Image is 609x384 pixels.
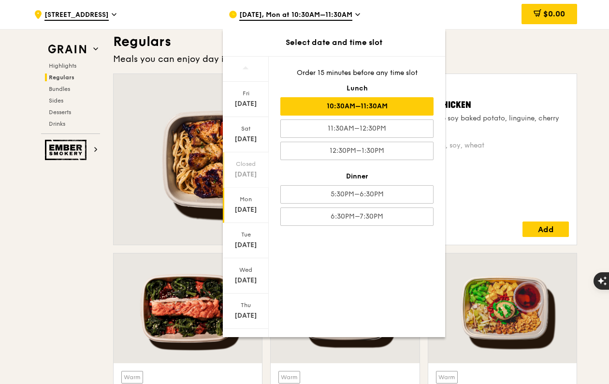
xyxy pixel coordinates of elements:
[280,172,434,181] div: Dinner
[353,141,569,150] div: high protein, contains allium, soy, wheat
[49,62,76,69] span: Highlights
[224,89,267,97] div: Fri
[113,52,577,66] div: Meals you can enjoy day in day out.
[224,311,267,321] div: [DATE]
[224,266,267,274] div: Wed
[278,371,300,384] div: Warm
[280,119,434,138] div: 11:30AM–12:30PM
[436,371,458,384] div: Warm
[224,125,267,133] div: Sat
[280,142,434,160] div: 12:30PM–1:30PM
[353,98,569,112] div: Honey Duo Mustard Chicken
[280,84,434,93] div: Lunch
[121,371,143,384] div: Warm
[44,10,109,21] span: [STREET_ADDRESS]
[223,37,445,48] div: Select date and time slot
[280,68,434,78] div: Order 15 minutes before any time slot
[49,97,63,104] span: Sides
[49,86,70,92] span: Bundles
[522,222,569,237] div: Add
[224,240,267,250] div: [DATE]
[49,120,65,127] span: Drinks
[49,74,74,81] span: Regulars
[49,109,71,116] span: Desserts
[224,134,267,144] div: [DATE]
[224,160,267,168] div: Closed
[280,97,434,116] div: 10:30AM–11:30AM
[353,114,569,133] div: house-blend mustard, maple soy baked potato, linguine, cherry tomato
[224,231,267,238] div: Tue
[224,170,267,179] div: [DATE]
[45,41,89,58] img: Grain web logo
[224,205,267,215] div: [DATE]
[280,185,434,204] div: 5:30PM–6:30PM
[224,276,267,285] div: [DATE]
[224,195,267,203] div: Mon
[113,33,577,50] h3: Regulars
[543,9,565,18] span: $0.00
[224,99,267,109] div: [DATE]
[45,140,89,160] img: Ember Smokery web logo
[224,301,267,309] div: Thu
[239,10,352,21] span: [DATE], Mon at 10:30AM–11:30AM
[280,207,434,226] div: 6:30PM–7:30PM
